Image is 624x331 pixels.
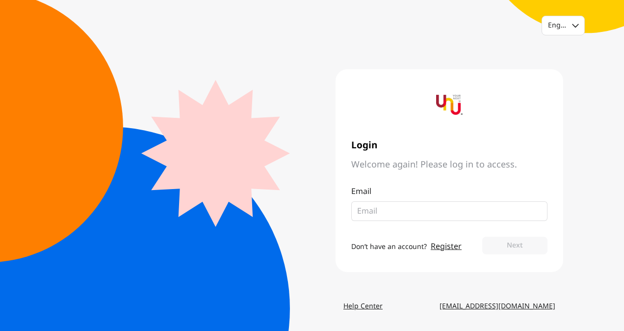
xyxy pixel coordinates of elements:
div: English [548,21,566,30]
img: yournextu-logo-vertical-compact-v2.png [436,92,463,118]
span: Login [351,140,547,151]
a: [EMAIL_ADDRESS][DOMAIN_NAME] [432,298,563,315]
input: Email [357,205,534,217]
p: Email [351,186,547,197]
a: Help Center [336,298,390,315]
button: Next [482,237,547,254]
span: Don’t have an account? [351,242,427,252]
a: Register [431,241,462,252]
span: Welcome again! Please log in to access. [351,159,547,171]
